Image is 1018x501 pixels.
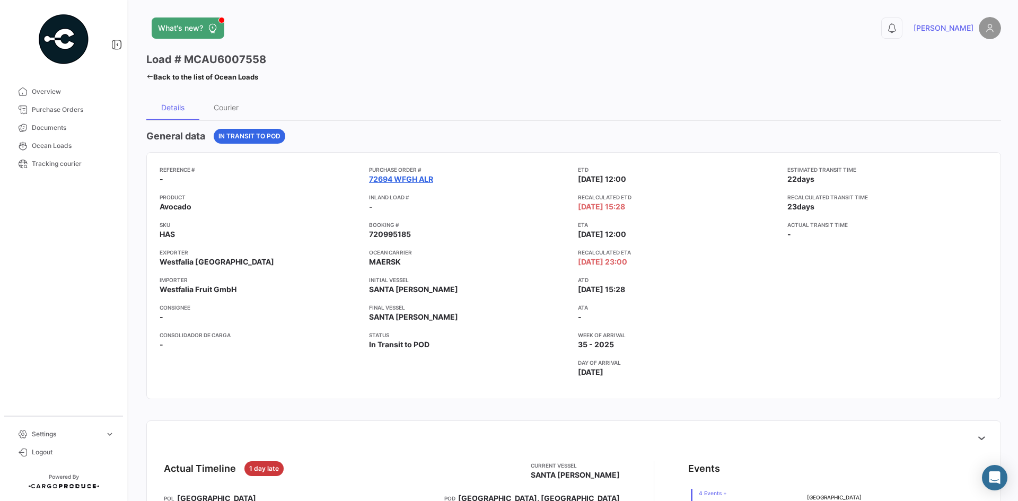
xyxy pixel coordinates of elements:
[578,248,779,257] app-card-info-title: Recalculated ETA
[369,248,570,257] app-card-info-title: Ocean Carrier
[146,129,205,144] h4: General data
[152,17,224,39] button: What's new?
[8,101,119,119] a: Purchase Orders
[787,221,988,229] app-card-info-title: Actual transit time
[160,339,163,350] span: -
[578,367,603,377] span: [DATE]
[914,23,973,33] span: [PERSON_NAME]
[160,201,191,212] span: Avocado
[787,230,791,239] span: -
[578,174,626,184] span: [DATE] 12:00
[369,303,570,312] app-card-info-title: Final Vessel
[164,461,236,476] div: Actual Timeline
[32,105,115,115] span: Purchase Orders
[218,131,280,141] span: In Transit to POD
[369,193,570,201] app-card-info-title: Inland Load #
[160,174,163,184] span: -
[146,69,258,84] a: Back to the list of Ocean Loads
[531,461,620,470] app-card-info-title: Current Vessel
[578,358,779,367] app-card-info-title: Day of arrival
[797,174,814,183] span: days
[369,331,570,339] app-card-info-title: Status
[32,123,115,133] span: Documents
[578,303,779,312] app-card-info-title: ATA
[787,202,797,211] span: 23
[160,331,361,339] app-card-info-title: Consolidador de Carga
[787,174,797,183] span: 22
[578,201,625,212] span: [DATE] 15:28
[369,174,433,184] a: 72694 WFGH ALR
[578,331,779,339] app-card-info-title: Week of arrival
[146,52,266,67] h3: Load # MCAU6007558
[37,13,90,66] img: powered-by.png
[688,461,720,476] div: Events
[249,464,279,473] span: 1 day late
[578,339,614,350] span: 35 - 2025
[32,87,115,96] span: Overview
[531,470,620,480] span: SANTA [PERSON_NAME]
[32,447,115,457] span: Logout
[160,221,361,229] app-card-info-title: SKU
[578,284,625,295] span: [DATE] 15:28
[982,465,1007,490] div: Abrir Intercom Messenger
[8,137,119,155] a: Ocean Loads
[8,83,119,101] a: Overview
[578,312,582,322] span: -
[160,284,236,295] span: Westfalia Fruit GmbH
[32,159,115,169] span: Tracking courier
[979,17,1001,39] img: placeholder-user.png
[369,276,570,284] app-card-info-title: Initial Vessel
[578,257,627,267] span: [DATE] 23:00
[369,312,458,322] span: SANTA [PERSON_NAME]
[160,303,361,312] app-card-info-title: Consignee
[161,103,185,112] div: Details
[699,489,754,497] span: 4 Events +
[787,165,988,174] app-card-info-title: Estimated transit time
[369,229,411,240] span: 720995185
[32,141,115,151] span: Ocean Loads
[578,193,779,201] app-card-info-title: Recalculated ETD
[578,229,626,240] span: [DATE] 12:00
[160,193,361,201] app-card-info-title: Product
[369,165,570,174] app-card-info-title: Purchase Order #
[797,202,814,211] span: days
[160,257,274,267] span: Westfalia [GEOGRAPHIC_DATA]
[578,276,779,284] app-card-info-title: ATD
[214,103,239,112] div: Courier
[369,257,401,267] span: MAERSK
[160,276,361,284] app-card-info-title: Importer
[578,165,779,174] app-card-info-title: ETD
[578,221,779,229] app-card-info-title: ETA
[8,155,119,173] a: Tracking courier
[158,23,203,33] span: What's new?
[8,119,119,137] a: Documents
[160,248,361,257] app-card-info-title: Exporter
[787,193,988,201] app-card-info-title: Recalculated transit time
[32,429,101,439] span: Settings
[160,165,361,174] app-card-info-title: Reference #
[369,221,570,229] app-card-info-title: Booking #
[369,284,458,295] span: SANTA [PERSON_NAME]
[369,339,429,350] span: In Transit to POD
[105,429,115,439] span: expand_more
[160,312,163,322] span: -
[160,229,175,240] span: HAS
